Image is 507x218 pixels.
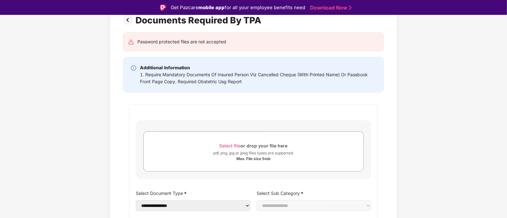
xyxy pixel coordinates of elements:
[130,65,137,71] img: svg+xml;base64,PHN2ZyBpZD0iSW5mby0yMHgyMCIgeG1sbnM9Imh0dHA6Ly93d3cudzMub3JnLzIwMDAvc3ZnIiB3aWR0aD...
[137,38,226,45] div: Password protected files are not accepted
[198,4,225,10] strong: mobile app
[140,71,377,85] div: 1. Require Mandatory Documents Of Insured Person Viz Cancelled Cheque (With Printed Name) Or Pass...
[171,4,305,11] div: Get Pazcare for all your employee benefits need
[220,141,288,150] div: or drop your file here
[144,136,363,166] span: Select fileor drop your file herepdf, png, jpg or jpeg files types are supported.Max. File size 5mb
[160,4,166,11] img: Logo
[220,143,241,148] span: Select file
[135,15,264,26] div: Documents Required By TPA
[257,189,371,198] label: Select Sub Category
[310,4,350,11] a: Download Now
[136,189,250,198] label: Select Document Type
[349,4,352,11] img: Stroke
[213,150,294,156] div: pdf, png, jpg or jpeg files types are supported.
[236,156,271,161] div: Max. File size 5mb
[128,39,134,45] img: svg+xml;base64,PHN2ZyB4bWxucz0iaHR0cDovL3d3dy53My5vcmcvMjAwMC9zdmciIHdpZHRoPSIyNCIgaGVpZ2h0PSIyNC...
[140,65,190,70] b: Additional Information
[123,15,135,25] img: svg+xml;base64,PHN2ZyBpZD0iUHJldi0zMngzMiIgeG1sbnM9Imh0dHA6Ly93d3cudzMub3JnLzIwMDAvc3ZnIiB3aWR0aD...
